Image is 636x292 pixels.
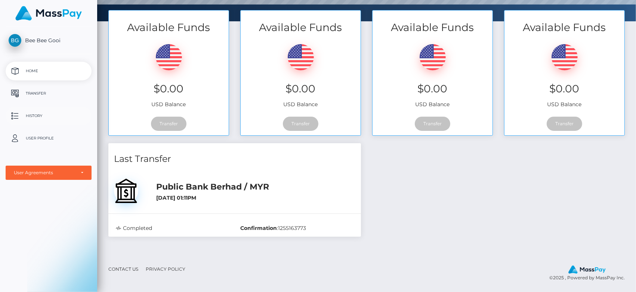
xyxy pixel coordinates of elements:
p: History [9,110,89,122]
div: Completed [110,224,235,232]
b: Confirmation [240,225,277,231]
h3: Available Funds [504,20,624,35]
img: USD.png [156,44,182,70]
a: User Profile [6,129,92,148]
h3: $0.00 [510,82,619,96]
h3: $0.00 [246,82,355,96]
a: Privacy Policy [143,263,188,275]
h3: Available Funds [109,20,229,35]
a: History [6,107,92,125]
h3: $0.00 [378,82,487,96]
img: bank.svg [114,179,138,203]
p: User Profile [9,133,89,144]
div: : [235,224,359,232]
img: USD.png [288,44,314,70]
div: USD Balance [373,35,493,112]
p: Home [9,65,89,77]
span: Bee Bee Gooi [6,37,92,44]
span: 1255163773 [278,225,306,231]
h4: Last Transfer [114,153,355,166]
div: © 2025 , Powered by MassPay Inc. [549,265,630,282]
h5: Public Bank Berhad / MYR [156,181,355,193]
a: Contact Us [105,263,141,275]
h3: $0.00 [114,82,223,96]
div: USD Balance [504,35,624,112]
a: Transfer [6,84,92,103]
p: Transfer [9,88,89,99]
div: User Agreements [14,170,75,176]
img: MassPay [568,265,606,274]
h3: Available Funds [241,20,361,35]
button: User Agreements [6,166,92,180]
div: USD Balance [241,35,361,112]
h3: Available Funds [373,20,493,35]
img: USD.png [420,44,446,70]
img: USD.png [552,44,578,70]
h6: [DATE] 01:11PM [156,195,355,201]
a: Home [6,62,92,80]
img: MassPay [15,6,82,21]
div: USD Balance [109,35,229,112]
